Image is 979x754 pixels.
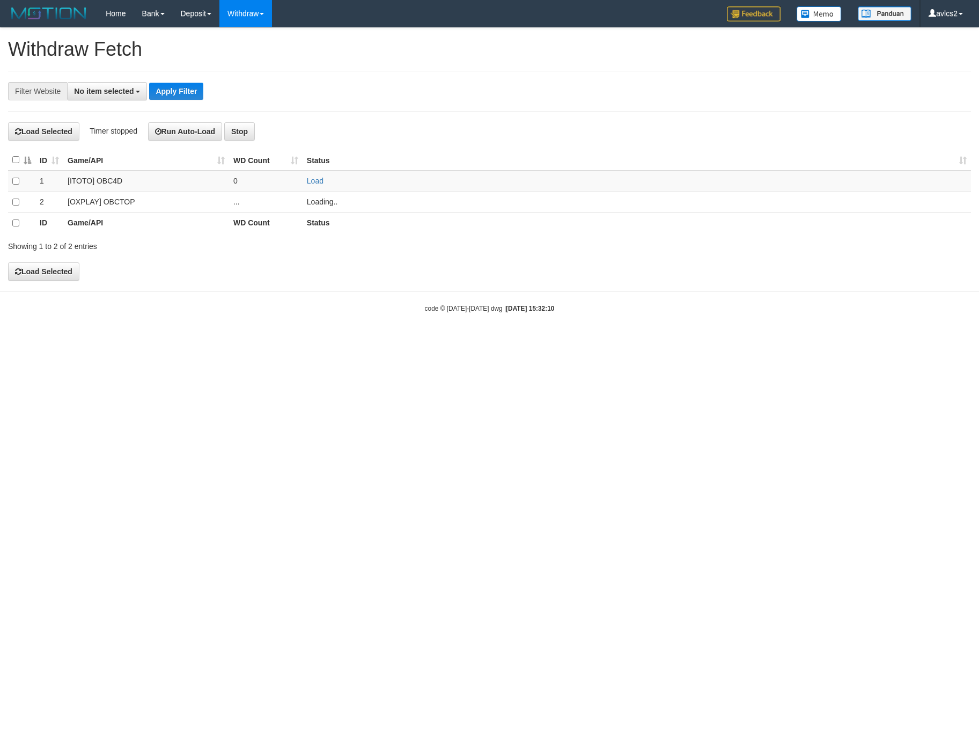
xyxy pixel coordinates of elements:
[63,192,229,213] td: [OXPLAY] OBCTOP
[35,171,63,192] td: 1
[307,197,338,206] span: Loading..
[8,5,90,21] img: MOTION_logo.png
[149,83,203,100] button: Apply Filter
[303,213,971,233] th: Status
[63,171,229,192] td: [ITOTO] OBC4D
[8,82,67,100] div: Filter Website
[229,213,303,233] th: WD Count
[506,305,554,312] strong: [DATE] 15:32:10
[35,150,63,171] th: ID: activate to sort column ascending
[307,177,323,185] a: Load
[35,213,63,233] th: ID
[233,177,238,185] span: 0
[8,262,79,281] button: Load Selected
[858,6,911,21] img: panduan.png
[63,150,229,171] th: Game/API: activate to sort column ascending
[74,87,134,96] span: No item selected
[224,122,255,141] button: Stop
[35,192,63,213] td: 2
[303,150,971,171] th: Status: activate to sort column ascending
[90,127,137,135] span: Timer stopped
[425,305,555,312] small: code © [DATE]-[DATE] dwg |
[63,213,229,233] th: Game/API
[233,197,240,206] span: ...
[8,122,79,141] button: Load Selected
[727,6,781,21] img: Feedback.jpg
[67,82,147,100] button: No item selected
[8,237,400,252] div: Showing 1 to 2 of 2 entries
[8,39,971,60] h1: Withdraw Fetch
[148,122,223,141] button: Run Auto-Load
[797,6,842,21] img: Button%20Memo.svg
[229,150,303,171] th: WD Count: activate to sort column ascending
